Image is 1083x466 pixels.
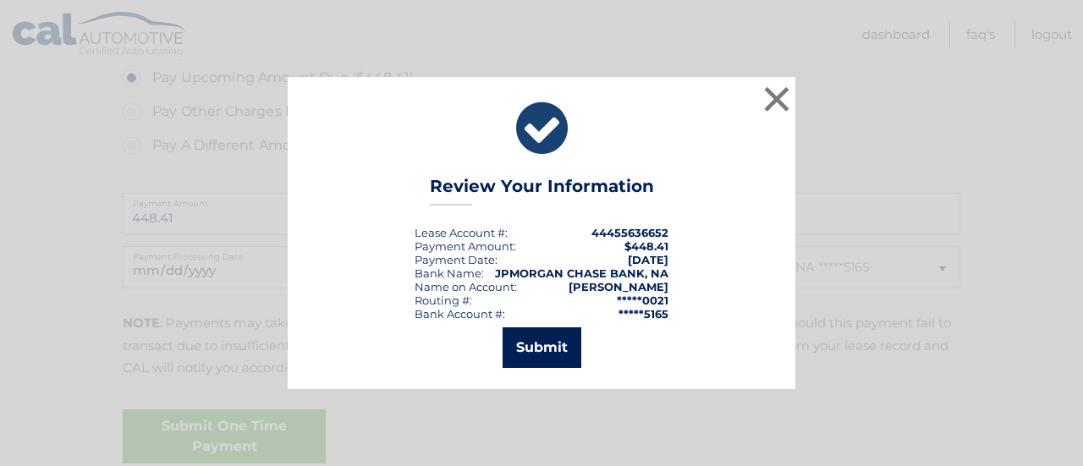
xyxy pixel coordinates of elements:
button: × [760,82,794,116]
button: Submit [503,327,581,368]
strong: JPMORGAN CHASE BANK, NA [495,266,668,280]
div: Bank Account #: [415,307,505,321]
span: [DATE] [628,253,668,266]
div: Payment Amount: [415,239,516,253]
div: : [415,253,498,266]
span: Payment Date [415,253,495,266]
strong: 44455636652 [591,226,668,239]
h3: Review Your Information [430,176,654,206]
div: Lease Account #: [415,226,508,239]
div: Routing #: [415,293,472,307]
div: Name on Account: [415,280,517,293]
strong: [PERSON_NAME] [569,280,668,293]
span: $448.41 [624,239,668,253]
div: Bank Name: [415,266,484,280]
